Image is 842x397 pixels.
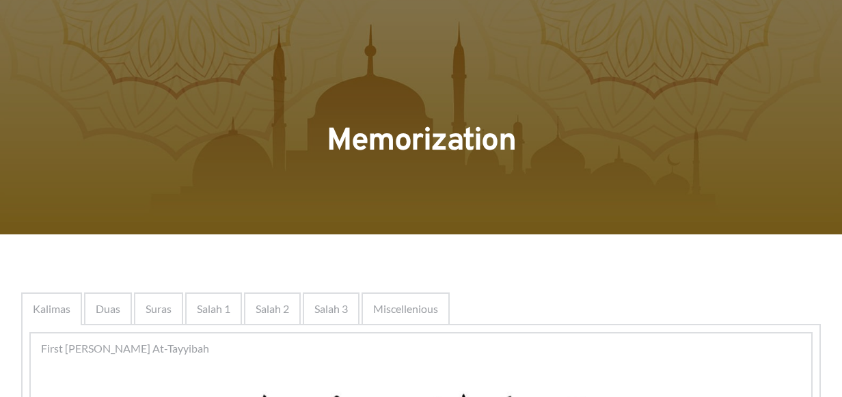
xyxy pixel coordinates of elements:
[327,122,515,162] span: Memorization
[373,301,438,317] span: Miscellenious
[33,301,70,317] span: Kalimas
[96,301,120,317] span: Duas
[256,301,289,317] span: Salah 2
[146,301,172,317] span: Suras
[314,301,348,317] span: Salah 3
[197,301,230,317] span: Salah 1
[41,340,209,357] span: First [PERSON_NAME] At-Tayyibah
